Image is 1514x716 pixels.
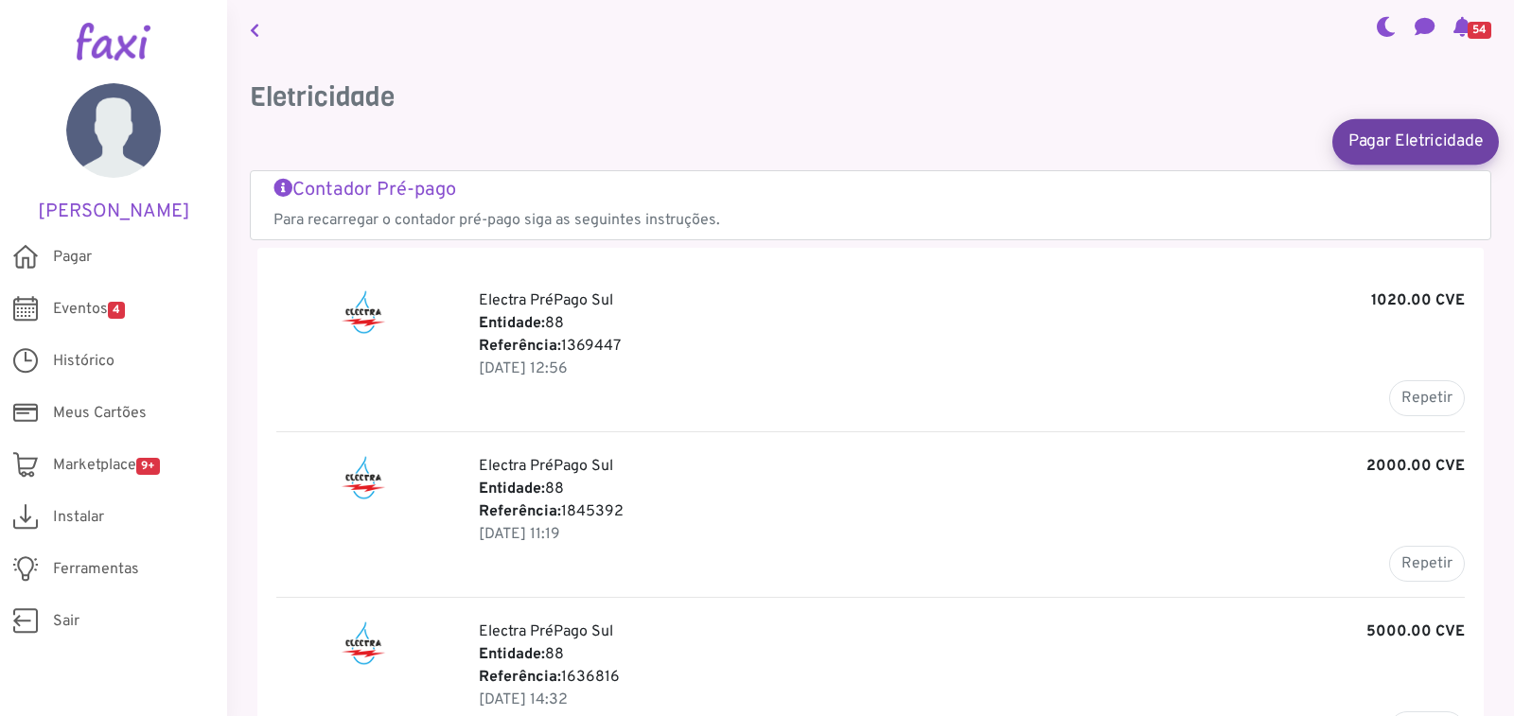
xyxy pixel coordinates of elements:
span: Pagar [53,246,92,269]
span: 4 [108,302,125,319]
span: Ferramentas [53,558,139,581]
h5: Contador Pré-pago [273,179,1468,201]
a: Contador Pré-pago Para recarregar o contador pré-pago siga as seguintes instruções. [273,179,1468,232]
p: 28 Sep 2025, 15:32 [479,689,1465,711]
b: 1020.00 CVE [1371,289,1465,312]
img: Electra PréPago Sul [340,455,388,500]
p: 88 [479,478,1465,500]
p: 88 [479,643,1465,666]
button: Repetir [1389,380,1465,416]
p: Electra PréPago Sul [479,289,1465,312]
p: 88 [479,312,1465,335]
a: [PERSON_NAME] [28,83,199,223]
span: 9+ [136,458,160,475]
b: Entidade: [479,314,545,333]
span: Marketplace [53,454,160,477]
h5: [PERSON_NAME] [28,201,199,223]
b: Entidade: [479,645,545,664]
b: Referência: [479,668,561,687]
span: Eventos [53,298,125,321]
img: Electra PréPago Sul [340,620,388,666]
span: Meus Cartões [53,402,147,425]
span: Sair [53,610,79,633]
p: 01 Oct 2025, 13:56 [479,358,1465,380]
p: 1636816 [479,666,1465,689]
span: Histórico [53,350,114,373]
p: 1369447 [479,335,1465,358]
p: 1845392 [479,500,1465,523]
span: Instalar [53,506,104,529]
b: 5000.00 CVE [1366,620,1465,643]
b: Referência: [479,502,561,521]
h3: Eletricidade [250,81,1491,114]
b: Referência: [479,337,561,356]
p: Para recarregar o contador pré-pago siga as seguintes instruções. [273,209,1468,232]
button: Repetir [1389,546,1465,582]
img: Electra PréPago Sul [340,289,388,335]
p: 29 Sep 2025, 12:19 [479,523,1465,546]
b: Entidade: [479,480,545,498]
b: 2000.00 CVE [1366,455,1465,478]
a: Pagar Eletricidade [1332,118,1499,164]
span: 54 [1468,22,1491,39]
p: Electra PréPago Sul [479,455,1465,478]
p: Electra PréPago Sul [479,620,1465,643]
